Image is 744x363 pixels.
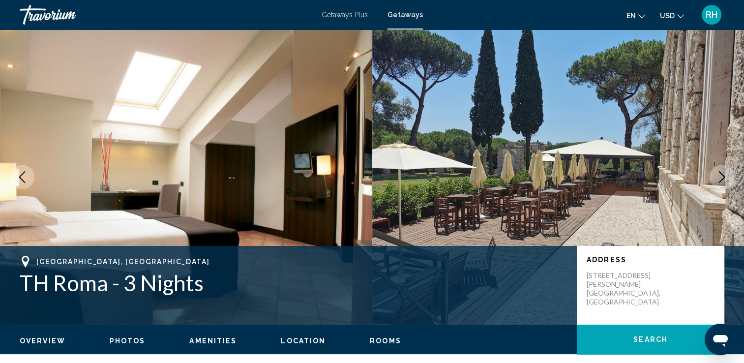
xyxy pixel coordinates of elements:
p: Address [587,256,714,264]
button: User Menu [699,4,724,25]
p: [STREET_ADDRESS][PERSON_NAME] [GEOGRAPHIC_DATA], [GEOGRAPHIC_DATA] [587,271,665,306]
button: Search [577,325,724,354]
button: Overview [20,336,65,345]
span: Location [281,337,326,345]
span: Amenities [189,337,237,345]
button: Next image [710,165,734,189]
span: USD [660,12,675,20]
a: Getaways Plus [322,11,368,19]
button: Amenities [189,336,237,345]
span: RH [706,10,717,20]
iframe: Button to launch messaging window [705,324,736,355]
span: en [626,12,636,20]
button: Rooms [370,336,401,345]
span: Overview [20,337,65,345]
button: Change currency [660,8,684,23]
button: Photos [110,336,146,345]
span: Search [633,336,668,344]
h1: TH Roma - 3 Nights [20,270,567,296]
a: Getaways [387,11,423,19]
span: [GEOGRAPHIC_DATA], [GEOGRAPHIC_DATA] [36,258,209,266]
button: Change language [626,8,645,23]
button: Previous image [10,165,34,189]
span: Photos [110,337,146,345]
span: Rooms [370,337,401,345]
a: Travorium [20,5,312,25]
button: Location [281,336,326,345]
